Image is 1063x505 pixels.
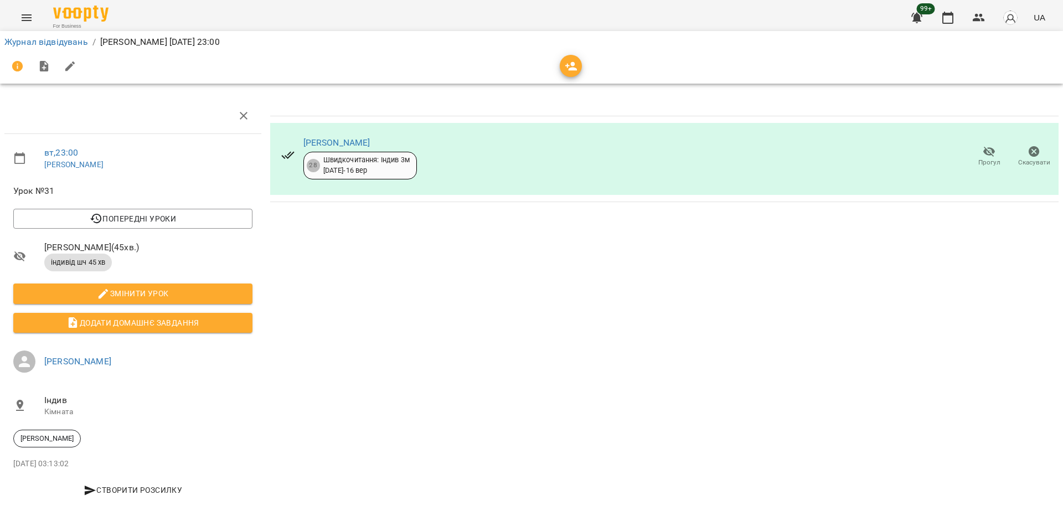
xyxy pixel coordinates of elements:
[1003,10,1018,25] img: avatar_s.png
[1018,158,1050,167] span: Скасувати
[44,160,104,169] a: [PERSON_NAME]
[13,4,40,31] button: Menu
[978,158,1000,167] span: Прогул
[22,316,244,329] span: Додати домашнє завдання
[13,458,252,470] p: [DATE] 03:13:02
[44,241,252,254] span: [PERSON_NAME] ( 45 хв. )
[917,3,935,14] span: 99+
[92,35,96,49] li: /
[967,141,1012,172] button: Прогул
[307,159,320,172] div: 28
[44,356,111,367] a: [PERSON_NAME]
[323,155,410,176] div: Швидкочитання: Індив 3м [DATE] - 16 вер
[100,35,220,49] p: [PERSON_NAME] [DATE] 23:00
[53,6,109,22] img: Voopty Logo
[22,212,244,225] span: Попередні уроки
[13,184,252,198] span: Урок №31
[44,394,252,407] span: Індив
[1029,7,1050,28] button: UA
[13,313,252,333] button: Додати домашнє завдання
[303,137,370,148] a: [PERSON_NAME]
[53,23,109,30] span: For Business
[44,147,78,158] a: вт , 23:00
[22,287,244,300] span: Змінити урок
[4,37,88,47] a: Журнал відвідувань
[44,406,252,418] p: Кімната
[13,480,252,500] button: Створити розсилку
[13,284,252,303] button: Змінити урок
[13,430,81,447] div: [PERSON_NAME]
[14,434,80,444] span: [PERSON_NAME]
[18,483,248,497] span: Створити розсилку
[1012,141,1056,172] button: Скасувати
[1034,12,1045,23] span: UA
[13,209,252,229] button: Попередні уроки
[44,257,112,267] span: індивід шч 45 хв
[4,35,1059,49] nav: breadcrumb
